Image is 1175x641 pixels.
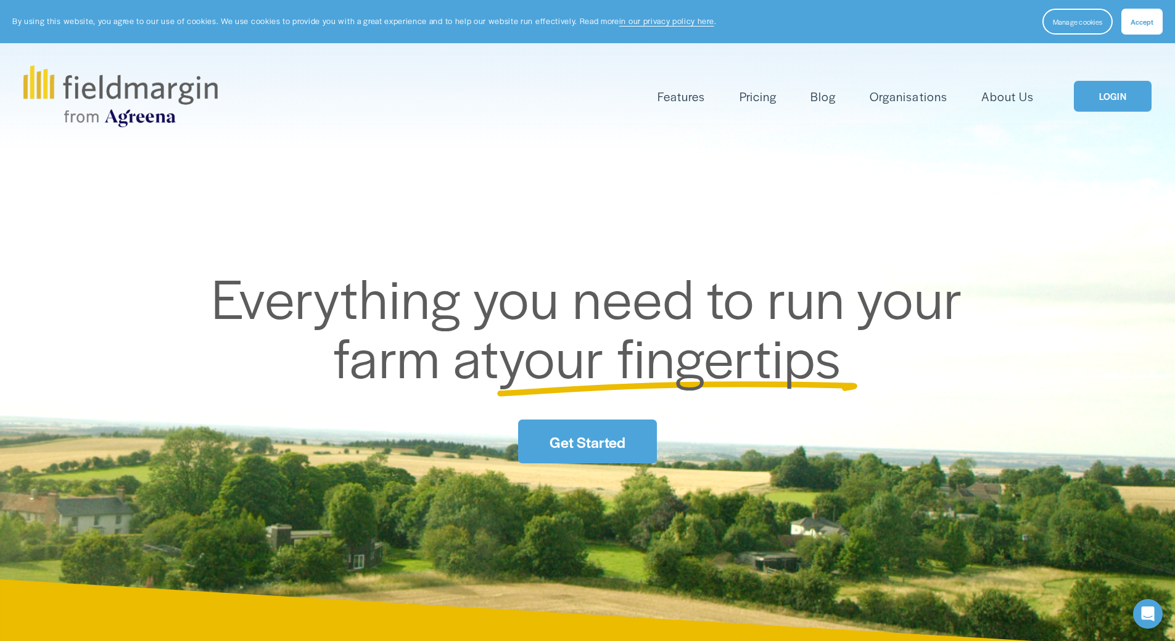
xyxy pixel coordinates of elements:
img: fieldmargin.com [23,65,217,127]
p: By using this website, you agree to our use of cookies. We use cookies to provide you with a grea... [12,15,716,27]
a: folder dropdown [658,86,705,107]
span: Features [658,88,705,105]
a: Organisations [870,86,947,107]
a: in our privacy policy here [619,15,714,27]
span: Everything you need to run your farm at [212,258,976,394]
a: Blog [810,86,836,107]
span: Manage cookies [1053,17,1102,27]
span: your fingertips [499,317,841,394]
div: Open Intercom Messenger [1133,599,1163,629]
a: Pricing [740,86,777,107]
a: About Us [981,86,1034,107]
button: Manage cookies [1042,9,1113,35]
button: Accept [1121,9,1163,35]
a: LOGIN [1074,81,1152,112]
a: Get Started [518,420,656,463]
span: Accept [1131,17,1153,27]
